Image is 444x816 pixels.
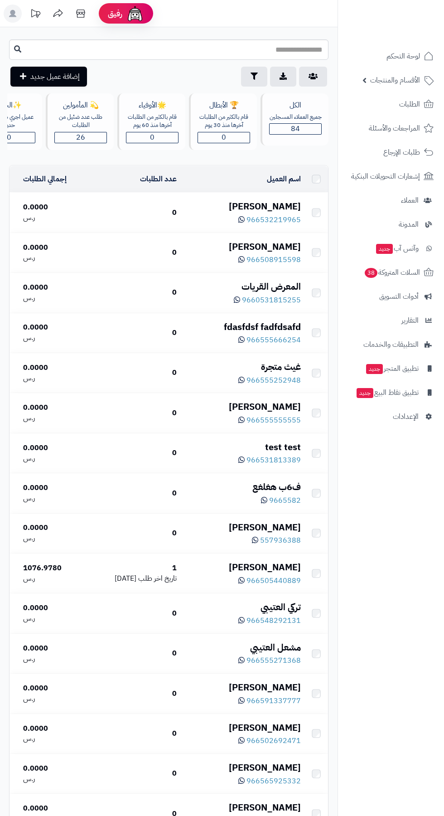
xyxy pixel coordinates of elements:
[343,262,439,283] a: السلات المتروكة38
[54,113,107,130] div: طلب عدد ضئيل من الطلبات
[269,113,322,121] div: جميع العملاء المسجلين
[91,408,177,418] div: 0
[91,563,177,573] div: 1
[343,238,439,259] a: وآتس آبجديد
[10,67,87,87] a: إضافة عميل جديد
[126,5,144,23] img: ai-face.png
[246,735,301,746] span: 966502692471
[91,208,177,218] div: 0
[246,695,301,706] span: 966591337777
[382,24,435,44] img: logo-2.png
[23,694,84,704] div: ر.س
[184,280,301,293] div: المعرض القريات
[383,146,420,159] span: طلبات الإرجاع
[386,50,420,63] span: لوحة التحكم
[238,415,301,426] a: 966555555555
[252,535,301,546] a: 557936388
[23,774,84,784] div: ر.س
[343,141,439,163] a: طلبات الإرجاع
[23,403,84,413] div: 0.0000
[140,174,177,185] a: عدد الطلبات
[269,495,301,506] span: 9665582
[401,194,419,207] span: العملاء
[23,733,84,744] div: ر.س
[365,362,419,375] span: تطبيق المتجر
[23,533,84,544] div: ر.س
[91,287,177,298] div: 0
[343,165,439,187] a: إشعارات التحويلات البنكية
[369,122,420,135] span: المراجعات والأسئلة
[184,681,301,694] div: [PERSON_NAME]
[184,721,301,734] div: [PERSON_NAME]
[269,100,322,111] div: الكل
[30,71,80,82] span: إضافة عميل جديد
[343,358,439,379] a: تطبيق المتجرجديد
[242,295,301,306] span: 9660531815255
[343,286,439,307] a: أدوات التسويق
[366,364,383,374] span: جديد
[184,481,301,494] div: ف6ب هغلغع
[23,373,84,384] div: ر.س
[23,573,84,584] div: ر.س
[238,335,301,345] a: 966555666254
[23,763,84,774] div: 0.0000
[343,45,439,67] a: لوحة التحكم
[246,615,301,626] span: 966548292131
[401,314,419,327] span: التقارير
[343,334,439,355] a: التطبيقات والخدمات
[184,761,301,774] div: [PERSON_NAME]
[246,254,301,265] span: 966508915598
[234,295,301,306] a: 9660531815255
[184,561,301,574] div: [PERSON_NAME]
[23,443,84,453] div: 0.0000
[351,170,420,183] span: إشعارات التحويلات البنكية
[261,495,301,506] a: 9665582
[379,290,419,303] span: أدوات التسويق
[44,93,116,158] a: 💫 المأمولينطلب عدد ضئيل من الطلبات26
[365,268,377,278] span: 38
[184,240,301,253] div: [PERSON_NAME]
[399,218,419,231] span: المدونة
[184,521,301,534] div: [PERSON_NAME]
[184,200,301,213] div: [PERSON_NAME]
[357,388,373,398] span: جديد
[23,483,84,493] div: 0.0000
[375,242,419,255] span: وآتس آب
[187,93,259,158] a: 🏆 الأبطالقام بالكثير من الطلبات آخرها منذ 30 يوم0
[23,282,84,293] div: 0.0000
[238,575,301,586] a: 966505440889
[246,335,301,345] span: 966555666254
[23,683,84,694] div: 0.0000
[246,655,301,666] span: 966555271368
[198,132,250,143] span: 0
[126,113,179,130] div: قام بالكثير من الطلبات آخرها منذ 60 يوم
[23,333,84,343] div: ر.س
[246,415,301,426] span: 966555555555
[116,93,187,158] a: 🌟الأوفياءقام بالكثير من الطلبات آخرها منذ 60 يوم0
[184,601,301,614] div: تركي العتيبي
[23,293,84,303] div: ر.س
[23,213,84,223] div: ر.س
[91,729,177,739] div: 0
[23,453,84,464] div: ر.س
[238,375,301,386] a: 966555252948
[55,132,106,143] span: 26
[238,254,301,265] a: 966508915598
[91,573,177,584] div: [DATE]
[399,98,420,111] span: الطلبات
[356,386,419,399] span: تطبيق نقاط البيع
[91,528,177,539] div: 0
[91,448,177,458] div: 0
[23,363,84,373] div: 0.0000
[184,441,301,454] div: test test
[246,455,301,466] span: 966531813389
[91,488,177,499] div: 0
[363,338,419,351] span: التطبيقات والخدمات
[126,100,179,111] div: 🌟الأوفياء
[246,575,301,586] span: 966505440889
[267,174,301,185] a: اسم العميل
[343,117,439,139] a: المراجعات والأسئلة
[343,310,439,331] a: التقارير
[238,695,301,706] a: 966591337777
[238,655,301,666] a: 966555271368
